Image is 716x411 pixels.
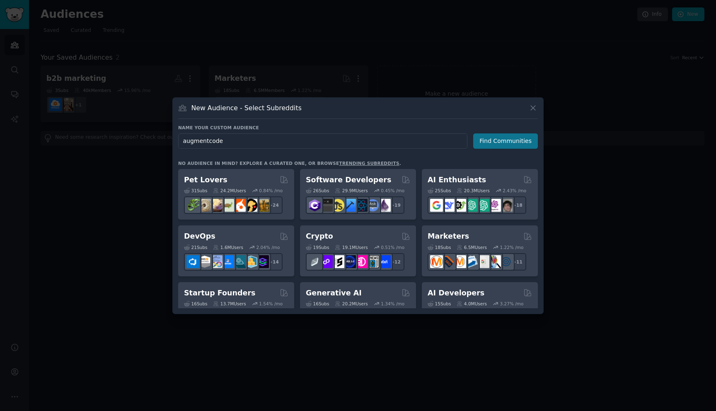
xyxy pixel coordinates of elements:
div: No audience in mind? Explore a curated one, or browse . [178,160,401,166]
div: 25 Sub s [428,188,451,193]
img: Docker_DevOps [210,255,223,268]
div: + 24 [265,196,283,214]
div: 2.04 % /mo [256,244,280,250]
img: ethfinance [308,255,321,268]
div: 0.51 % /mo [381,244,404,250]
div: 31 Sub s [184,188,207,193]
img: CryptoNews [366,255,379,268]
img: ethstaker [331,255,344,268]
img: ballpython [198,199,211,212]
a: trending subreddits [339,161,399,166]
h2: Marketers [428,231,469,242]
img: iOSProgramming [343,199,356,212]
img: DevOpsLinks [221,255,234,268]
img: OnlineMarketing [500,255,513,268]
img: GoogleGeminiAI [430,199,443,212]
h2: Crypto [306,231,333,242]
div: 1.6M Users [213,244,243,250]
img: learnjavascript [331,199,344,212]
img: PlatformEngineers [256,255,269,268]
div: + 11 [509,253,526,271]
div: 2.43 % /mo [503,188,526,193]
h2: AI Enthusiasts [428,175,486,185]
img: Emailmarketing [465,255,478,268]
div: 20.3M Users [457,188,489,193]
div: 19 Sub s [306,244,329,250]
img: herpetology [186,199,199,212]
img: AItoolsCatalog [453,199,466,212]
div: 0.45 % /mo [381,188,404,193]
img: aws_cdk [244,255,257,268]
img: web3 [343,255,356,268]
h2: Pet Lovers [184,175,227,185]
img: content_marketing [430,255,443,268]
h2: AI Developers [428,288,484,298]
h3: New Audience - Select Subreddits [191,104,302,112]
img: cockatiel [233,199,246,212]
h2: Generative AI [306,288,362,298]
div: 16 Sub s [306,301,329,307]
div: + 19 [387,196,404,214]
h2: Startup Founders [184,288,255,298]
h3: Name your custom audience [178,125,538,131]
div: 19.1M Users [335,244,368,250]
button: Find Communities [473,133,538,149]
img: OpenAIDev [488,199,501,212]
img: chatgpt_promptDesign [465,199,478,212]
div: + 18 [509,196,526,214]
div: 26 Sub s [306,188,329,193]
img: DeepSeek [442,199,455,212]
div: + 14 [265,253,283,271]
h2: DevOps [184,231,215,242]
div: 16 Sub s [184,301,207,307]
img: AskMarketing [453,255,466,268]
img: leopardgeckos [210,199,223,212]
img: platformengineering [233,255,246,268]
img: defiblockchain [355,255,368,268]
div: 20.2M Users [335,301,368,307]
img: ArtificalIntelligence [500,199,513,212]
div: 29.9M Users [335,188,368,193]
div: 1.22 % /mo [500,244,524,250]
img: bigseo [442,255,455,268]
img: googleads [477,255,489,268]
div: + 12 [387,253,404,271]
img: elixir [378,199,391,212]
img: software [320,199,333,212]
img: turtle [221,199,234,212]
img: defi_ [378,255,391,268]
div: 24.2M Users [213,188,246,193]
div: 13.7M Users [213,301,246,307]
img: csharp [308,199,321,212]
img: PetAdvice [244,199,257,212]
div: 0.84 % /mo [259,188,283,193]
img: AWS_Certified_Experts [198,255,211,268]
div: 18 Sub s [428,244,451,250]
div: 1.54 % /mo [259,301,283,307]
img: azuredevops [186,255,199,268]
h2: Software Developers [306,175,391,185]
input: Pick a short name, like "Digital Marketers" or "Movie-Goers" [178,133,467,149]
img: reactnative [355,199,368,212]
img: chatgpt_prompts_ [477,199,489,212]
img: 0xPolygon [320,255,333,268]
img: dogbreed [256,199,269,212]
div: 6.5M Users [457,244,487,250]
div: 15 Sub s [428,301,451,307]
div: 4.0M Users [457,301,487,307]
div: 1.34 % /mo [381,301,404,307]
div: 21 Sub s [184,244,207,250]
img: MarketingResearch [488,255,501,268]
div: 3.27 % /mo [500,301,524,307]
img: AskComputerScience [366,199,379,212]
